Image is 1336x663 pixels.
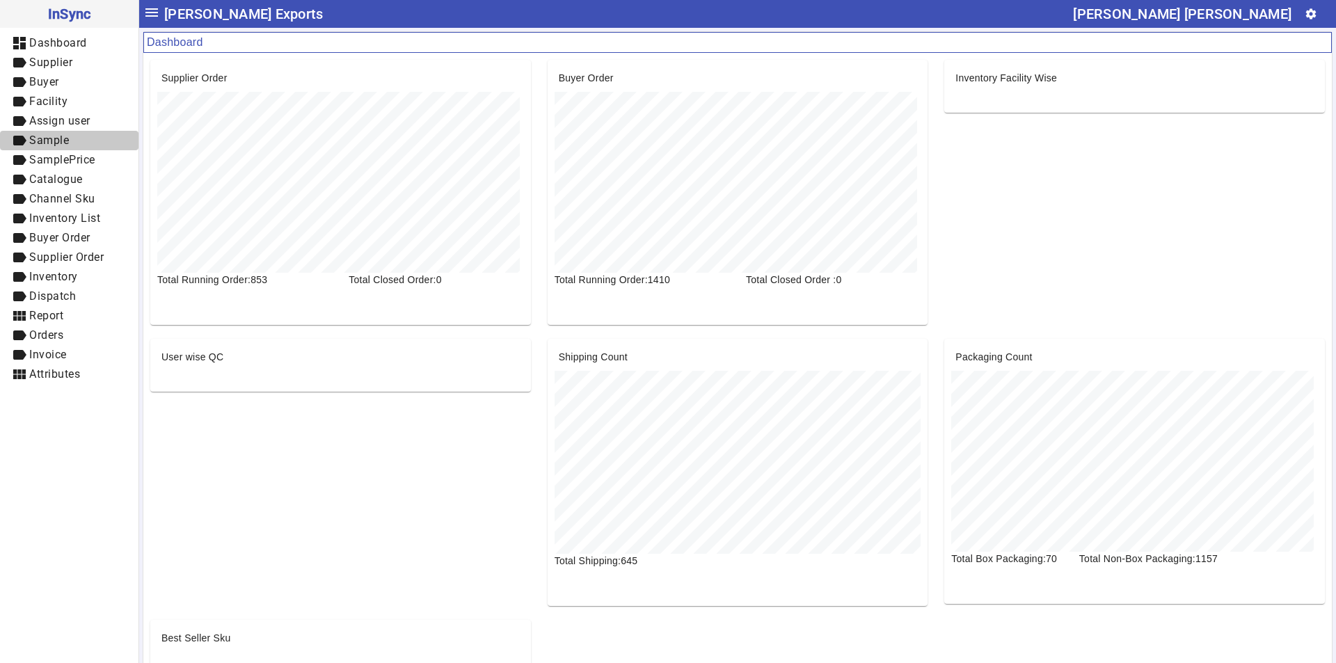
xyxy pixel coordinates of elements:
[738,273,929,287] div: Total Closed Order :0
[11,3,127,25] span: InSync
[1305,8,1317,20] mat-icon: settings
[149,273,340,287] div: Total Running Order:853
[29,56,72,69] span: Supplier
[943,552,1071,566] div: Total Box Packaging:70
[150,60,531,85] mat-card-header: Supplier Order
[340,273,532,287] div: Total Closed Order:0
[29,289,76,303] span: Dispatch
[29,114,90,127] span: Assign user
[11,249,28,266] mat-icon: label
[548,339,928,364] mat-card-header: Shipping Count
[150,339,531,364] mat-card-header: User wise QC
[29,36,87,49] span: Dashboard
[29,192,95,205] span: Channel Sku
[11,113,28,129] mat-icon: label
[29,231,90,244] span: Buyer Order
[11,152,28,168] mat-icon: label
[11,307,28,324] mat-icon: view_module
[11,366,28,383] mat-icon: view_module
[11,35,28,51] mat-icon: dashboard
[29,75,59,88] span: Buyer
[546,554,674,568] div: Total Shipping:645
[11,346,28,363] mat-icon: label
[11,54,28,71] mat-icon: label
[548,60,928,85] mat-card-header: Buyer Order
[164,3,323,25] span: [PERSON_NAME] Exports
[11,269,28,285] mat-icon: label
[29,348,67,361] span: Invoice
[11,191,28,207] mat-icon: label
[11,74,28,90] mat-icon: label
[143,32,1332,53] mat-card-header: Dashboard
[1071,552,1262,566] div: Total Non-Box Packaging:1157
[11,132,28,149] mat-icon: label
[29,270,78,283] span: Inventory
[29,250,104,264] span: Supplier Order
[11,327,28,344] mat-icon: label
[11,230,28,246] mat-icon: label
[143,4,160,21] mat-icon: menu
[150,620,531,645] mat-card-header: Best Seller Sku
[11,93,28,110] mat-icon: label
[29,153,95,166] span: SamplePrice
[29,367,80,381] span: Attributes
[11,288,28,305] mat-icon: label
[11,171,28,188] mat-icon: label
[29,328,63,342] span: Orders
[944,339,1325,364] mat-card-header: Packaging Count
[29,309,63,322] span: Report
[29,173,83,186] span: Catalogue
[944,60,1325,85] mat-card-header: Inventory Facility Wise
[546,273,738,287] div: Total Running Order:1410
[29,95,67,108] span: Facility
[11,210,28,227] mat-icon: label
[1073,3,1291,25] div: [PERSON_NAME] [PERSON_NAME]
[29,134,69,147] span: Sample
[29,211,100,225] span: Inventory List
